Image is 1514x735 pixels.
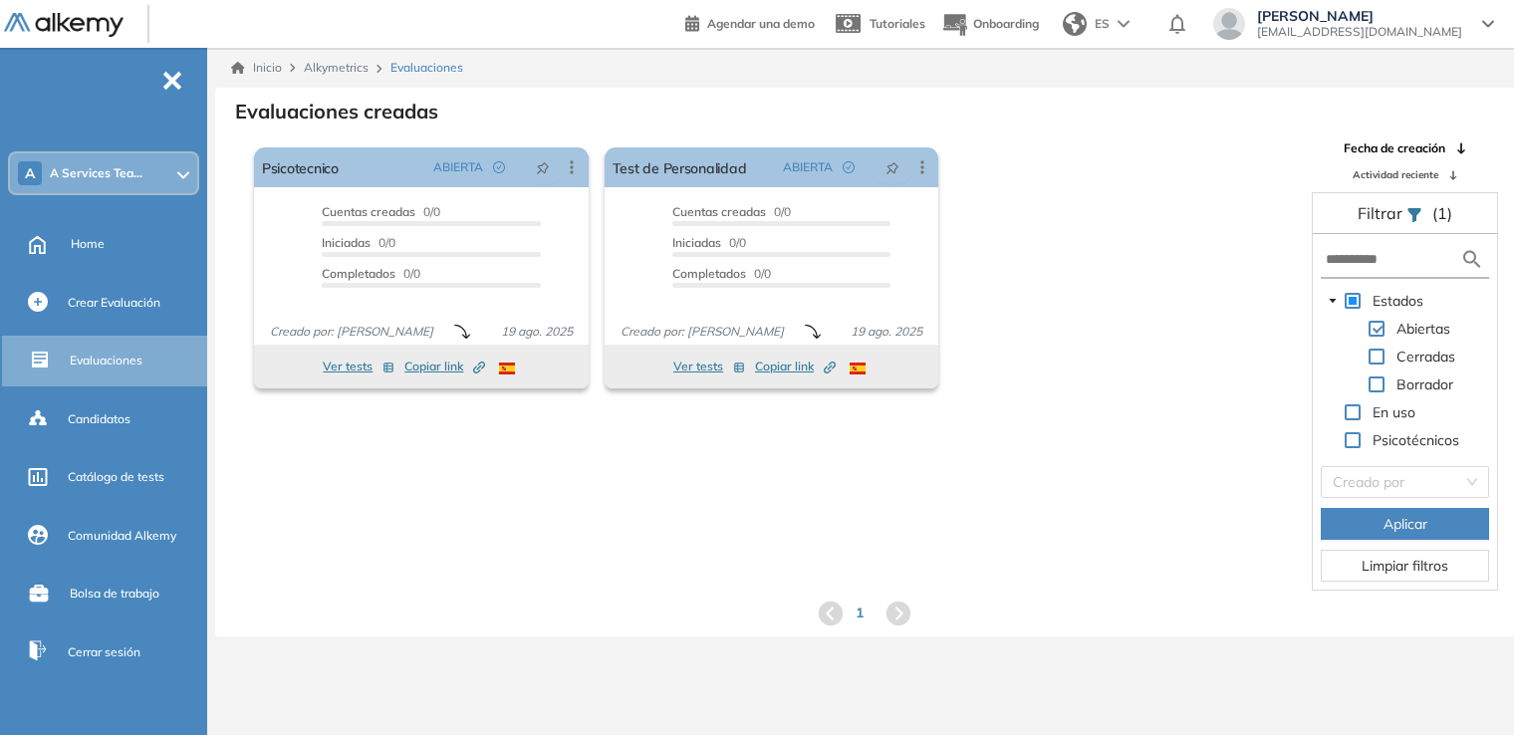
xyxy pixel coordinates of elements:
span: Filtrar [1358,203,1406,223]
span: Home [71,235,105,253]
span: 19 ago. 2025 [493,323,581,341]
span: Completados [672,266,746,281]
span: 0/0 [672,235,746,250]
button: Limpiar filtros [1321,550,1489,582]
button: Copiar link [404,355,485,378]
span: Limpiar filtros [1362,555,1448,577]
h3: Evaluaciones creadas [235,100,438,123]
span: 0/0 [672,266,771,281]
span: Cerradas [1392,345,1459,368]
span: Psicotécnicos [1373,431,1459,449]
span: Cerrar sesión [68,639,140,657]
span: Creado por: [PERSON_NAME] [613,323,792,341]
span: Iniciadas [672,235,721,250]
span: Estados [1369,289,1427,313]
span: [EMAIL_ADDRESS][DOMAIN_NAME] [1257,24,1462,40]
span: caret-down [1328,296,1338,306]
span: pushpin [885,159,899,175]
span: Agendar una demo [707,16,815,31]
span: Bolsa de trabajo [70,582,159,600]
span: Evaluaciones [70,351,142,368]
span: [PERSON_NAME] [1257,8,1462,24]
span: Catálogo de tests [68,466,164,484]
span: Fecha de creación [1344,139,1445,157]
span: Copiar link [404,358,485,375]
span: 0/0 [322,204,440,219]
a: Test de Personalidad [613,147,747,187]
span: En uso [1369,400,1419,424]
span: 0/0 [322,266,420,281]
span: En uso [1373,403,1415,421]
span: Abiertas [1392,317,1454,341]
span: 19 ago. 2025 [843,323,930,341]
span: Copiar link [755,358,836,375]
span: Evaluaciones [390,59,463,77]
span: Tutoriales [870,16,925,31]
a: Inicio [231,59,282,77]
span: check-circle [843,161,855,173]
span: Abiertas [1396,320,1450,338]
img: ESP [850,363,866,374]
img: world [1063,12,1087,36]
span: Psicotécnicos [1369,428,1463,452]
img: Logo [4,13,124,38]
span: ES [1095,15,1110,33]
span: A Services Tea... [50,165,142,181]
span: Creado por: [PERSON_NAME] [262,323,441,341]
span: Onboarding [973,16,1039,31]
span: Borrador [1396,375,1453,393]
button: pushpin [871,151,914,183]
img: search icon [1460,247,1484,272]
span: Completados [322,266,395,281]
span: check-circle [493,161,505,173]
span: Candidatos [68,408,130,426]
span: Iniciadas [322,235,371,250]
span: Cuentas creadas [672,204,766,219]
span: Cuentas creadas [322,204,415,219]
button: Ver tests [323,355,394,378]
button: Aplicar [1321,508,1489,540]
span: Estados [1373,292,1423,310]
iframe: Chat Widget [1414,639,1514,735]
img: ESP [499,363,515,374]
a: Psicotecnico [262,147,339,187]
span: Comunidad Alkemy [68,524,176,542]
span: 0/0 [672,204,791,219]
span: A [25,165,35,181]
span: 1 [856,603,864,623]
span: ABIERTA [783,158,833,176]
span: Borrador [1392,372,1457,396]
span: Cerradas [1396,348,1455,366]
button: Ver tests [673,355,745,378]
button: pushpin [521,151,565,183]
span: (1) [1432,201,1452,225]
button: Onboarding [941,3,1039,46]
span: ABIERTA [433,158,483,176]
span: Aplicar [1384,513,1427,535]
span: Crear Evaluación [68,293,160,311]
button: Copiar link [755,355,836,378]
span: Alkymetrics [304,60,369,75]
a: Agendar una demo [685,10,815,34]
span: pushpin [536,159,550,175]
span: 0/0 [322,235,395,250]
img: arrow [1118,20,1130,28]
span: Actividad reciente [1353,167,1438,182]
